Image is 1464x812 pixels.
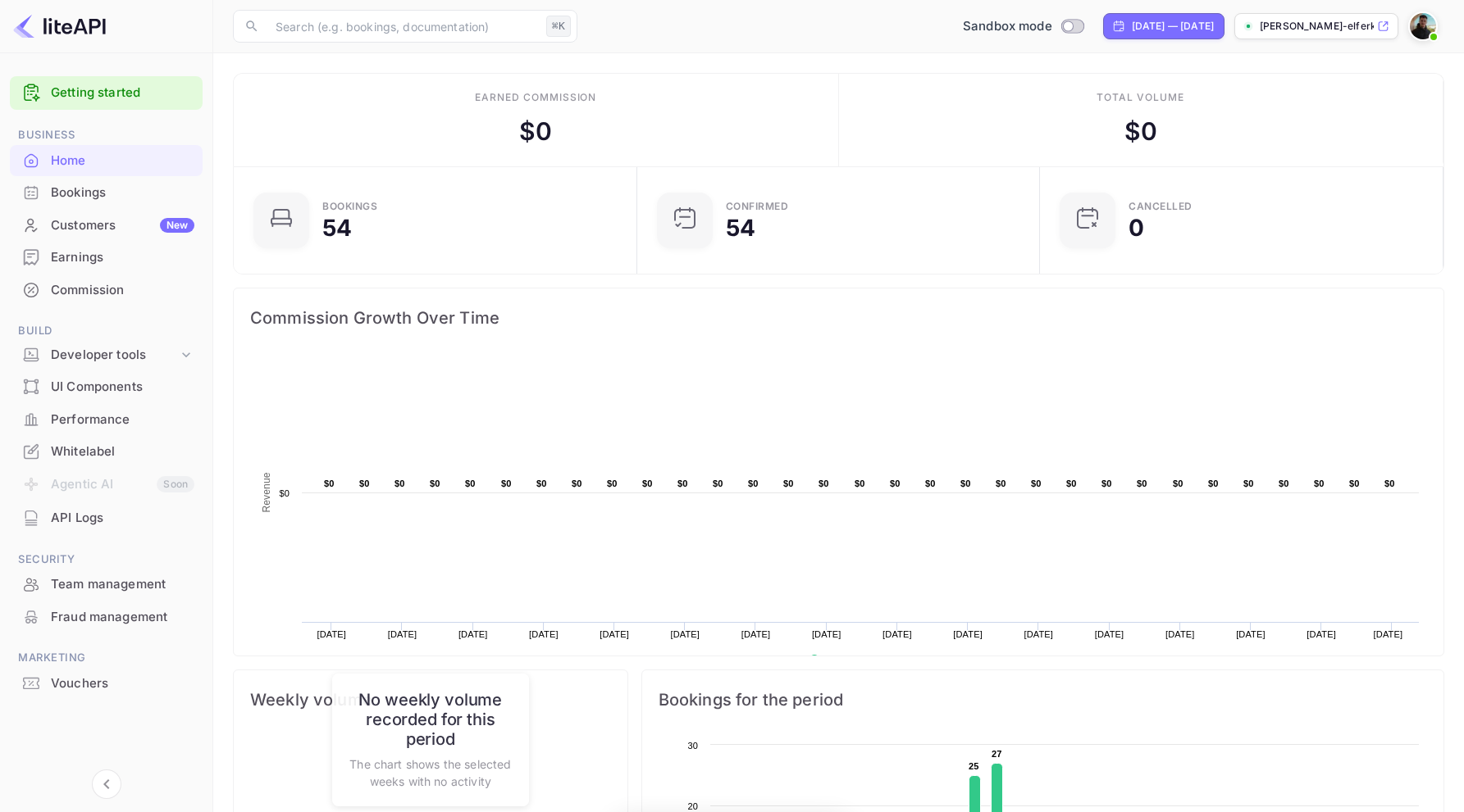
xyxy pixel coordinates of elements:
[1095,629,1124,639] text: [DATE]
[1132,19,1214,34] div: [DATE] — [DATE]
[992,749,1002,759] text: 27
[1129,202,1193,211] div: CANCELLED
[996,479,1006,488] text: $0
[51,216,194,235] div: Customers
[51,248,194,267] div: Earnings
[279,488,290,498] text: $0
[960,479,971,488] text: $0
[51,378,194,397] div: UI Components
[51,509,194,528] div: API Logs
[51,84,194,102] a: Getting started
[1137,479,1147,488] text: $0
[349,755,513,790] p: The chart shows the selected weeks with no activity
[10,242,203,274] div: Earnings
[10,126,203,144] span: Business
[1101,479,1112,488] text: $0
[1066,479,1077,488] text: $0
[713,479,723,488] text: $0
[956,17,1090,36] div: Switch to Production mode
[1124,113,1157,150] div: $ 0
[475,90,596,105] div: Earned commission
[783,479,794,488] text: $0
[359,479,370,488] text: $0
[501,479,512,488] text: $0
[1384,479,1395,488] text: $0
[819,479,829,488] text: $0
[600,629,629,639] text: [DATE]
[10,436,203,468] div: Whitelabel
[10,551,203,569] span: Security
[1236,629,1266,639] text: [DATE]
[51,674,194,693] div: Vouchers
[51,346,178,365] div: Developer tools
[51,575,194,594] div: Team management
[349,690,513,749] h6: No weekly volume recorded for this period
[925,479,936,488] text: $0
[1173,479,1184,488] text: $0
[519,113,552,150] div: $ 0
[10,145,203,177] div: Home
[10,322,203,340] span: Build
[10,404,203,436] div: Performance
[10,502,203,533] a: API Logs
[261,472,272,512] text: Revenue
[10,436,203,466] a: Whitelabel
[10,601,203,633] div: Fraud management
[726,202,789,211] div: Confirmed
[324,479,335,488] text: $0
[250,687,611,713] span: Weekly volume
[160,218,194,233] div: New
[10,274,203,306] div: Commission
[953,629,983,639] text: [DATE]
[458,629,488,639] text: [DATE]
[10,210,203,242] div: CustomersNew
[10,371,203,403] div: UI Components
[51,442,194,461] div: Whitelabel
[395,479,405,488] text: $0
[677,479,688,488] text: $0
[10,242,203,272] a: Earnings
[642,479,653,488] text: $0
[812,629,841,639] text: [DATE]
[1279,479,1289,488] text: $0
[10,601,203,632] a: Fraud management
[536,479,547,488] text: $0
[51,281,194,300] div: Commission
[1243,479,1254,488] text: $0
[10,210,203,240] a: CustomersNew
[10,569,203,601] div: Team management
[250,305,1427,331] span: Commission Growth Over Time
[13,13,106,39] img: LiteAPI logo
[10,404,203,434] a: Performance
[10,502,203,534] div: API Logs
[1031,479,1042,488] text: $0
[10,668,203,700] div: Vouchers
[748,479,759,488] text: $0
[10,341,203,370] div: Developer tools
[1374,629,1403,639] text: [DATE]
[51,608,194,627] div: Fraud management
[1349,479,1360,488] text: $0
[10,274,203,305] a: Commission
[1307,629,1336,639] text: [DATE]
[529,629,559,639] text: [DATE]
[10,145,203,175] a: Home
[1097,90,1184,105] div: Total volume
[825,655,867,666] text: Revenue
[10,668,203,698] a: Vouchers
[51,152,194,170] div: Home
[465,479,476,488] text: $0
[1208,479,1219,488] text: $0
[322,216,352,239] div: 54
[10,649,203,667] span: Marketing
[671,629,700,639] text: [DATE]
[317,629,347,639] text: [DATE]
[659,687,1427,713] span: Bookings for the period
[963,17,1052,36] span: Sandbox mode
[687,741,698,751] text: 30
[266,10,540,43] input: Search (e.g. bookings, documentation)
[51,411,194,429] div: Performance
[10,177,203,207] a: Bookings
[607,479,618,488] text: $0
[572,479,582,488] text: $0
